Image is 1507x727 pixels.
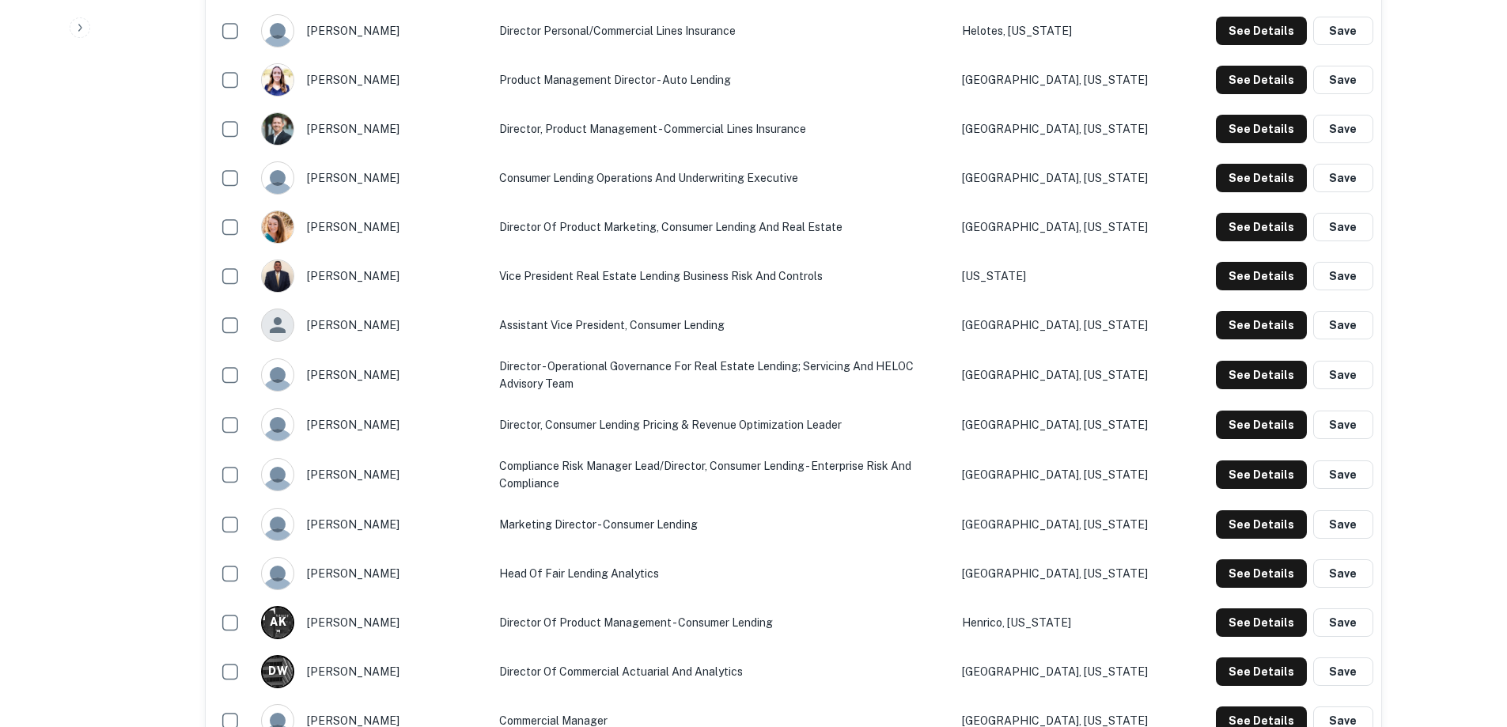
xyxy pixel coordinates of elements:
[270,614,286,630] p: A K
[1216,460,1307,489] button: See Details
[262,64,293,96] img: 1668567979492
[491,400,954,449] td: Director, Consumer Lending Pricing & Revenue Optimization Leader
[954,301,1205,350] td: [GEOGRAPHIC_DATA], [US_STATE]
[262,15,293,47] img: 9c8pery4andzj6ohjkjp54ma2
[491,301,954,350] td: Assistant Vice President, Consumer Lending
[261,14,483,47] div: [PERSON_NAME]
[1216,213,1307,241] button: See Details
[261,112,483,146] div: [PERSON_NAME]
[1216,311,1307,339] button: See Details
[1313,657,1373,686] button: Save
[1216,657,1307,686] button: See Details
[491,55,954,104] td: Product Management Director - Auto Lending
[491,6,954,55] td: Director Personal/Commercial Lines Insurance
[261,210,483,244] div: [PERSON_NAME]
[262,260,293,292] img: 1516533587657
[1216,17,1307,45] button: See Details
[1313,17,1373,45] button: Save
[261,408,483,441] div: [PERSON_NAME]
[954,203,1205,252] td: [GEOGRAPHIC_DATA], [US_STATE]
[262,409,293,441] img: 9c8pery4andzj6ohjkjp54ma2
[1313,115,1373,143] button: Save
[954,500,1205,549] td: [GEOGRAPHIC_DATA], [US_STATE]
[954,350,1205,400] td: [GEOGRAPHIC_DATA], [US_STATE]
[1313,411,1373,439] button: Save
[1216,608,1307,637] button: See Details
[954,252,1205,301] td: [US_STATE]
[954,153,1205,203] td: [GEOGRAPHIC_DATA], [US_STATE]
[262,113,293,145] img: 1606269447638
[954,647,1205,696] td: [GEOGRAPHIC_DATA], [US_STATE]
[261,161,483,195] div: [PERSON_NAME]
[1428,600,1507,676] iframe: Chat Widget
[1313,510,1373,539] button: Save
[261,358,483,392] div: [PERSON_NAME]
[1313,66,1373,94] button: Save
[262,459,293,490] img: 9c8pery4andzj6ohjkjp54ma2
[1313,361,1373,389] button: Save
[1313,164,1373,192] button: Save
[1313,262,1373,290] button: Save
[262,509,293,540] img: 9c8pery4andzj6ohjkjp54ma2
[1216,262,1307,290] button: See Details
[491,549,954,598] td: Head of Fair Lending Analytics
[261,309,483,342] div: [PERSON_NAME]
[1313,311,1373,339] button: Save
[491,500,954,549] td: Marketing Director - Consumer Lending
[954,598,1205,647] td: Henrico, [US_STATE]
[261,259,483,293] div: [PERSON_NAME]
[1313,460,1373,489] button: Save
[1216,164,1307,192] button: See Details
[1216,115,1307,143] button: See Details
[262,359,293,391] img: 9c8pery4andzj6ohjkjp54ma2
[261,63,483,97] div: [PERSON_NAME]
[1313,559,1373,588] button: Save
[261,606,483,639] div: [PERSON_NAME]
[262,162,293,194] img: 9c8pery4andzj6ohjkjp54ma2
[261,458,483,491] div: [PERSON_NAME]
[954,55,1205,104] td: [GEOGRAPHIC_DATA], [US_STATE]
[262,558,293,589] img: 9c8pery4andzj6ohjkjp54ma2
[1216,510,1307,539] button: See Details
[491,449,954,500] td: Compliance Risk Manager Lead/Director, Consumer Lending - Enterprise Risk and Compliance
[262,211,293,243] img: 1678570278459
[491,350,954,400] td: Director - Operational Governance for Real Estate Lending; Servicing and HELOC Advisory Team
[491,598,954,647] td: Director of Product Management - Consumer Lending
[491,252,954,301] td: Vice President Real Estate Lending Business Risk and Controls
[1216,361,1307,389] button: See Details
[954,400,1205,449] td: [GEOGRAPHIC_DATA], [US_STATE]
[491,104,954,153] td: Director, Product Management - Commercial Lines Insurance
[1216,66,1307,94] button: See Details
[268,663,287,680] p: D W
[954,549,1205,598] td: [GEOGRAPHIC_DATA], [US_STATE]
[1313,213,1373,241] button: Save
[954,449,1205,500] td: [GEOGRAPHIC_DATA], [US_STATE]
[1313,608,1373,637] button: Save
[954,104,1205,153] td: [GEOGRAPHIC_DATA], [US_STATE]
[954,6,1205,55] td: Helotes, [US_STATE]
[1216,411,1307,439] button: See Details
[261,557,483,590] div: [PERSON_NAME]
[491,203,954,252] td: Director of Product Marketing, Consumer Lending and Real Estate
[491,647,954,696] td: Director of Commercial Actuarial and Analytics
[261,655,483,688] div: [PERSON_NAME]
[491,153,954,203] td: Consumer Lending Operations and Underwriting Executive
[261,508,483,541] div: [PERSON_NAME]
[1216,559,1307,588] button: See Details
